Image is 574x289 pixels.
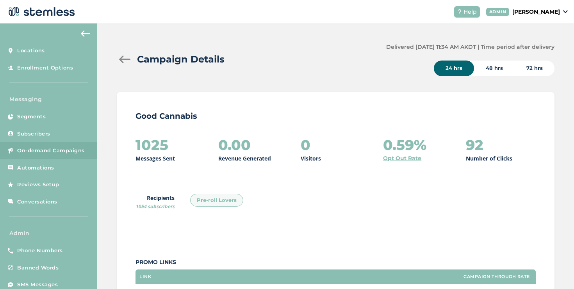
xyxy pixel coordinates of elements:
[474,61,515,76] div: 48 hrs
[301,137,310,153] h2: 0
[301,154,321,162] p: Visitors
[17,198,57,206] span: Conversations
[135,203,175,210] span: 1054 subscribers
[135,111,536,121] p: Good Cannabis
[218,137,251,153] h2: 0.00
[466,137,483,153] h2: 92
[386,43,554,51] label: Delivered [DATE] 11:34 AM AKDT | Time period after delivery
[6,4,75,20] img: logo-dark-0685b13c.svg
[218,154,271,162] p: Revenue Generated
[17,247,63,255] span: Phone Numbers
[139,274,151,279] label: Link
[81,30,90,37] img: icon-arrow-back-accent-c549486e.svg
[17,47,45,55] span: Locations
[515,61,554,76] div: 72 hrs
[190,194,243,207] div: Pre-roll Lovers
[535,252,574,289] iframe: Chat Widget
[17,64,73,72] span: Enrollment Options
[563,10,568,13] img: icon_down-arrow-small-66adaf34.svg
[137,52,225,66] h2: Campaign Details
[135,137,168,153] h2: 1025
[17,281,58,289] span: SMS Messages
[135,154,175,162] p: Messages Sent
[17,181,59,189] span: Reviews Setup
[17,164,54,172] span: Automations
[463,274,530,279] label: Campaign Through Rate
[512,8,560,16] p: [PERSON_NAME]
[383,154,421,162] a: Opt Out Rate
[383,137,426,153] h2: 0.59%
[434,61,474,76] div: 24 hrs
[17,147,85,155] span: On-demand Campaigns
[466,154,512,162] p: Number of Clicks
[17,113,46,121] span: Segments
[135,194,175,210] label: Recipients
[463,8,477,16] span: Help
[457,9,462,14] img: icon-help-white-03924b79.svg
[135,258,536,266] label: Promo Links
[17,264,59,272] span: Banned Words
[486,8,510,16] div: ADMIN
[17,130,50,138] span: Subscribers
